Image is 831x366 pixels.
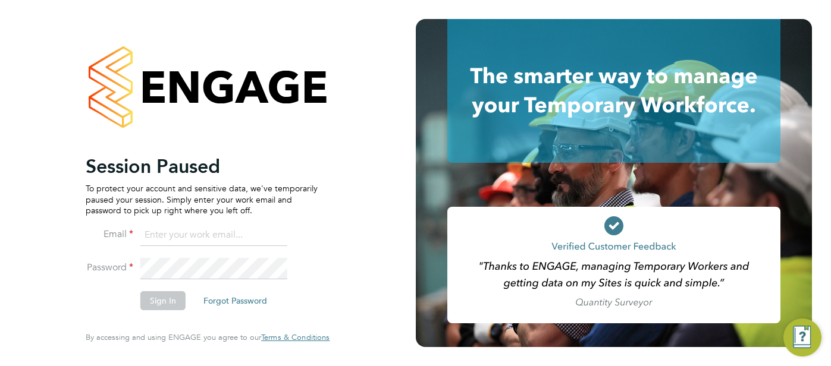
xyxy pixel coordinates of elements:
[86,261,133,274] label: Password
[261,333,330,342] a: Terms & Conditions
[140,291,186,310] button: Sign In
[783,318,821,356] button: Engage Resource Center
[140,225,287,246] input: Enter your work email...
[86,332,330,342] span: By accessing and using ENGAGE you agree to our
[86,228,133,241] label: Email
[86,183,318,216] p: To protect your account and sensitive data, we've temporarily paused your session. Simply enter y...
[194,291,277,310] button: Forgot Password
[86,154,318,178] h2: Session Paused
[261,332,330,342] span: Terms & Conditions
